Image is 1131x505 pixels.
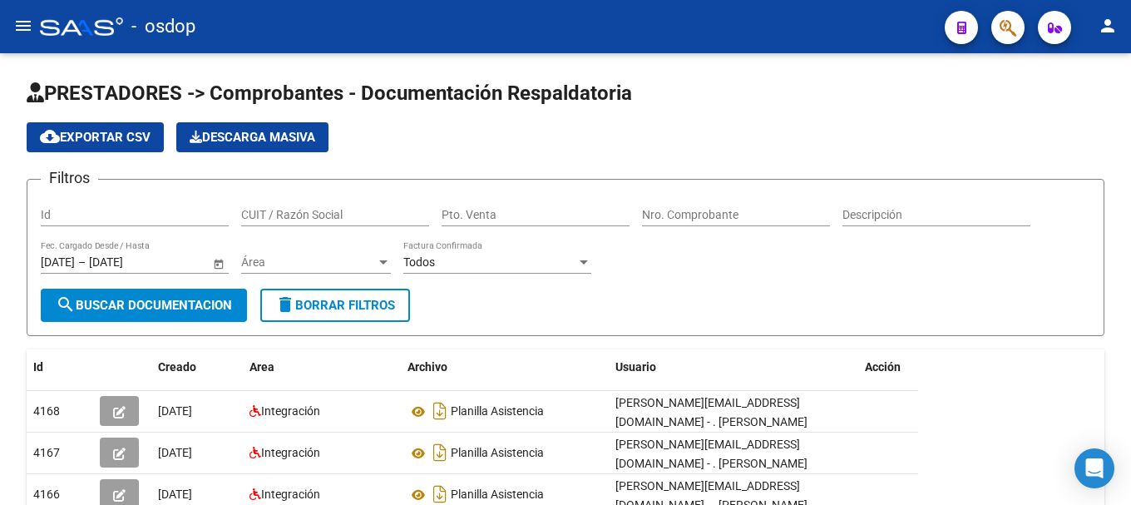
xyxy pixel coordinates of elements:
[261,488,320,501] span: Integración
[865,360,901,374] span: Acción
[1098,16,1118,36] mat-icon: person
[176,122,328,152] app-download-masive: Descarga masiva de comprobantes (adjuntos)
[41,289,247,322] button: Buscar Documentacion
[13,16,33,36] mat-icon: menu
[33,446,60,459] span: 4167
[249,360,274,374] span: Area
[241,255,376,270] span: Área
[451,488,544,502] span: Planilla Asistencia
[158,488,192,501] span: [DATE]
[151,349,243,385] datatable-header-cell: Creado
[27,349,93,385] datatable-header-cell: Id
[429,398,451,424] i: Descargar documento
[243,349,401,385] datatable-header-cell: Area
[858,349,941,385] datatable-header-cell: Acción
[261,404,320,418] span: Integración
[403,255,435,269] span: Todos
[429,439,451,466] i: Descargar documento
[158,446,192,459] span: [DATE]
[41,255,75,270] input: Fecha inicio
[40,130,151,145] span: Exportar CSV
[615,360,656,374] span: Usuario
[158,404,192,418] span: [DATE]
[261,446,320,459] span: Integración
[407,360,447,374] span: Archivo
[33,404,60,418] span: 4168
[176,122,328,152] button: Descarga Masiva
[27,122,164,152] button: Exportar CSV
[210,255,227,272] button: Open calendar
[1074,448,1114,488] div: Open Intercom Messenger
[131,8,195,45] span: - osdop
[56,295,76,314] mat-icon: search
[615,396,808,428] span: [PERSON_NAME][EMAIL_ADDRESS][DOMAIN_NAME] - . [PERSON_NAME]
[27,82,632,105] span: PRESTADORES -> Comprobantes - Documentación Respaldatoria
[275,298,395,313] span: Borrar Filtros
[260,289,410,322] button: Borrar Filtros
[78,255,86,270] span: –
[89,255,170,270] input: Fecha fin
[451,447,544,460] span: Planilla Asistencia
[451,405,544,418] span: Planilla Asistencia
[609,349,858,385] datatable-header-cell: Usuario
[33,360,43,374] span: Id
[190,130,315,145] span: Descarga Masiva
[615,438,808,470] span: [PERSON_NAME][EMAIL_ADDRESS][DOMAIN_NAME] - . [PERSON_NAME]
[275,295,295,314] mat-icon: delete
[33,488,60,501] span: 4166
[56,298,232,313] span: Buscar Documentacion
[401,349,609,385] datatable-header-cell: Archivo
[158,360,196,374] span: Creado
[41,166,98,190] h3: Filtros
[40,126,60,146] mat-icon: cloud_download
